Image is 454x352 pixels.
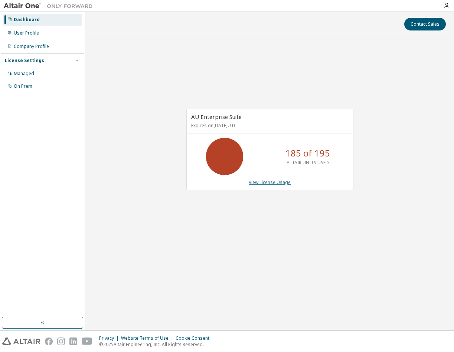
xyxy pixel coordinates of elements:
p: © 2025 Altair Engineering, Inc. All Rights Reserved. [99,341,214,348]
div: Privacy [99,335,121,341]
div: Cookie Consent [176,335,214,341]
span: AU Enterprise Suite [191,113,242,120]
img: altair_logo.svg [2,338,40,345]
img: youtube.svg [82,338,92,345]
div: License Settings [5,58,44,64]
p: ALTAIR UNITS USED [287,159,329,166]
div: On Prem [14,83,32,89]
div: Dashboard [14,17,40,23]
p: Expires on [DATE] UTC [191,122,347,129]
div: User Profile [14,30,39,36]
img: instagram.svg [57,338,65,345]
button: Contact Sales [404,18,446,30]
div: Managed [14,71,34,77]
img: linkedin.svg [69,338,77,345]
img: facebook.svg [45,338,53,345]
div: Website Terms of Use [121,335,176,341]
p: 185 of 195 [285,147,330,159]
a: View License Usage [249,179,291,185]
div: Company Profile [14,43,49,49]
img: Altair One [4,2,97,10]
